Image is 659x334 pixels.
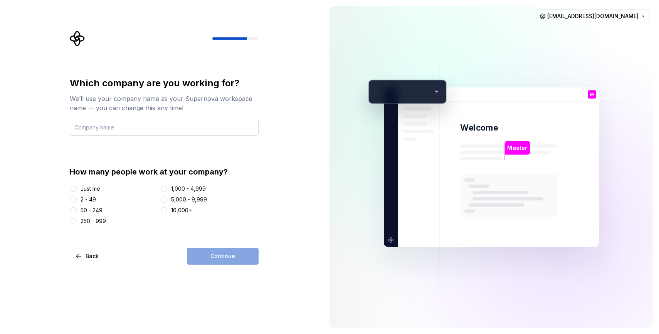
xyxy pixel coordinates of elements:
[70,94,259,112] div: We’ll use your company name as your Supernova workspace name — you can change this any time!
[171,206,192,214] div: 10,000+
[81,206,103,214] div: 50 - 249
[81,196,96,203] div: 2 - 49
[590,92,594,96] p: M
[171,196,207,203] div: 5,000 - 9,999
[70,77,259,89] div: Which company are you working for?
[171,185,206,193] div: 1,000 - 4,999
[86,252,99,260] span: Back
[70,119,259,136] input: Company name
[460,122,498,133] p: Welcome
[81,217,106,225] div: 250 - 999
[70,166,259,177] div: How many people work at your company?
[547,12,639,20] span: [EMAIL_ADDRESS][DOMAIN_NAME]
[507,143,527,152] p: Master
[536,9,650,23] button: [EMAIL_ADDRESS][DOMAIN_NAME]
[70,248,105,265] button: Back
[81,185,100,193] div: Just me
[70,31,85,46] svg: Supernova Logo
